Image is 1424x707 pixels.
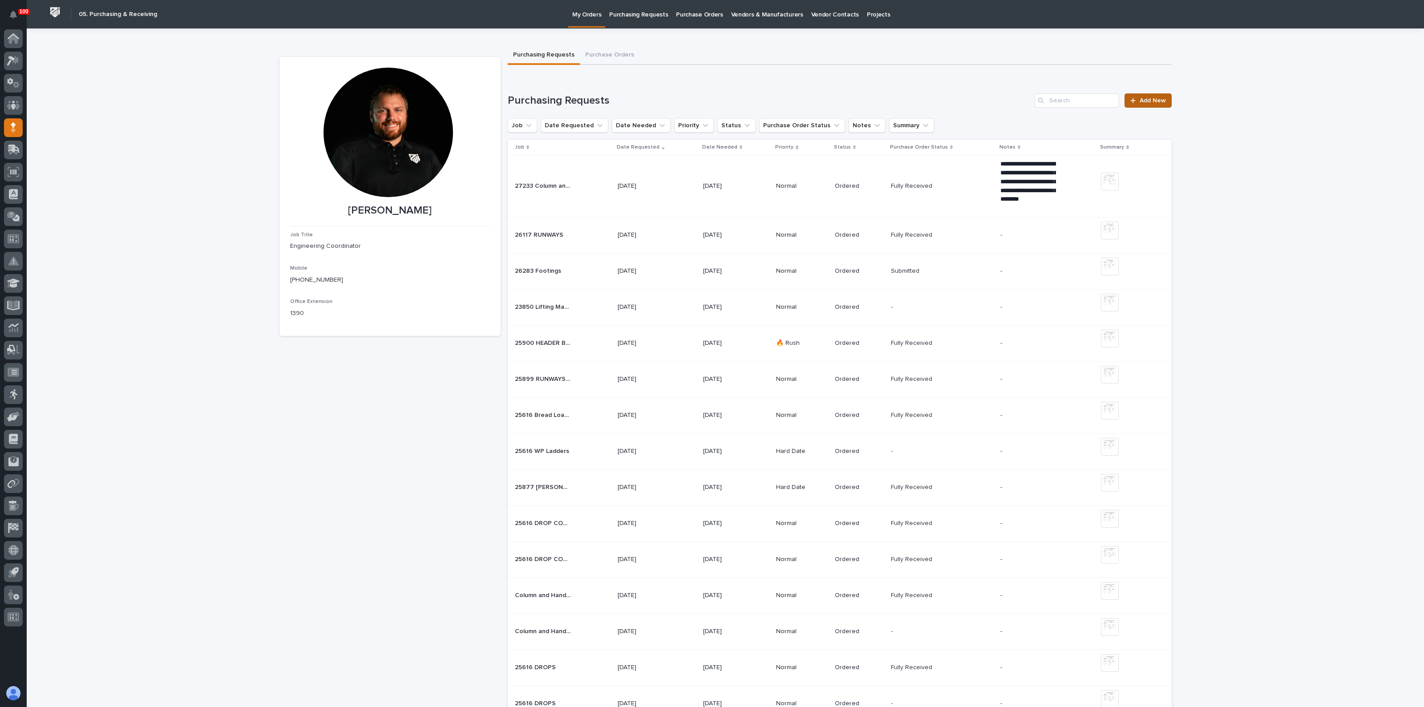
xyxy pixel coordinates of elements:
[618,664,673,671] p: [DATE]
[1000,520,1056,527] p: -
[1000,303,1056,311] p: -
[1000,448,1056,455] p: -
[1000,412,1056,419] p: -
[1000,267,1056,275] p: -
[703,376,759,383] p: [DATE]
[835,231,883,239] p: Ordered
[290,299,332,304] span: Office Extension
[290,242,490,251] p: Engineering Coordinator
[508,397,1172,433] tr: 25616 Bread Loaves25616 Bread Loaves [DATE][DATE]NormalOrderedFully ReceivedFully Received -
[1000,484,1056,491] p: -
[515,446,571,455] p: 25616 WP Ladders
[515,230,565,239] p: 26117 RUNWAYS
[508,578,1172,614] tr: Column and HandrailsColumn and Handrails [DATE][DATE]NormalOrderedFully ReceivedFully Received -
[849,118,886,133] button: Notes
[508,118,537,133] button: Job
[1035,93,1119,108] div: Search
[508,94,1032,107] h1: Purchasing Requests
[891,518,934,527] p: Fully Received
[618,231,673,239] p: [DATE]
[515,374,572,383] p: 25899 RUNWAYS AND COLUMNS
[891,590,934,599] p: Fully Received
[703,182,759,190] p: [DATE]
[47,4,63,20] img: Workspace Logo
[515,142,524,152] p: Job
[703,267,759,275] p: [DATE]
[1140,97,1166,104] span: Add New
[618,484,673,491] p: [DATE]
[1000,592,1056,599] p: -
[515,181,572,190] p: 27233 Column and Jim Boom
[717,118,756,133] button: Status
[834,142,851,152] p: Status
[508,650,1172,686] tr: 25616 DROPS25616 DROPS [DATE][DATE]NormalOrderedFully ReceivedFully Received -
[891,338,934,347] p: Fully Received
[515,482,572,491] p: 25877 [PERSON_NAME]
[11,11,23,25] div: Notifications100
[703,412,759,419] p: [DATE]
[776,664,828,671] p: Normal
[835,412,883,419] p: Ordered
[775,142,793,152] p: Priority
[618,520,673,527] p: [DATE]
[703,628,759,635] p: [DATE]
[618,628,673,635] p: [DATE]
[891,662,934,671] p: Fully Received
[1000,556,1056,563] p: -
[891,302,894,311] p: -
[515,626,572,635] p: Column and Handrails
[1100,142,1124,152] p: Summary
[508,614,1172,650] tr: Column and HandrailsColumn and Handrails [DATE][DATE]NormalOrdered-- -
[1000,628,1056,635] p: -
[508,541,1172,578] tr: 25616 DROP CONNECTIONS25616 DROP CONNECTIONS [DATE][DATE]NormalOrderedFully ReceivedFully Received -
[508,253,1172,289] tr: 26283 Footings26283 Footings [DATE][DATE]NormalOrderedSubmittedSubmitted -
[508,325,1172,361] tr: 25900 HEADER BEAM REDO25900 HEADER BEAM REDO [DATE][DATE]🔥 RushOrderedFully ReceivedFully Received -
[703,664,759,671] p: [DATE]
[541,118,608,133] button: Date Requested
[776,628,828,635] p: Normal
[508,433,1172,469] tr: 25616 WP Ladders25616 WP Ladders [DATE][DATE]Hard DateOrdered-- -
[776,556,828,563] p: Normal
[835,339,883,347] p: Ordered
[776,412,828,419] p: Normal
[4,684,23,703] button: users-avatar
[1000,231,1056,239] p: -
[1000,664,1056,671] p: -
[515,338,572,347] p: 25900 HEADER BEAM REDO
[618,556,673,563] p: [DATE]
[703,520,759,527] p: [DATE]
[835,592,883,599] p: Ordered
[835,376,883,383] p: Ordered
[515,518,572,527] p: 25616 DROP CONNECTIONS
[515,662,558,671] p: 25616 DROPS
[835,664,883,671] p: Ordered
[835,267,883,275] p: Ordered
[674,118,714,133] button: Priority
[776,520,828,527] p: Normal
[835,484,883,491] p: Ordered
[889,118,934,133] button: Summary
[890,142,948,152] p: Purchase Order Status
[776,267,828,275] p: Normal
[508,361,1172,397] tr: 25899 RUNWAYS AND COLUMNS25899 RUNWAYS AND COLUMNS [DATE][DATE]NormalOrderedFully ReceivedFully R...
[835,520,883,527] p: Ordered
[508,289,1172,325] tr: 23850 Lifting Magnet Spreader Bar23850 Lifting Magnet Spreader Bar [DATE][DATE]NormalOrdered-- -
[759,118,845,133] button: Purchase Order Status
[703,592,759,599] p: [DATE]
[618,267,673,275] p: [DATE]
[891,266,921,275] p: Submitted
[703,484,759,491] p: [DATE]
[79,11,157,18] h2: 05. Purchasing & Receiving
[20,8,28,15] p: 100
[703,303,759,311] p: [DATE]
[515,590,572,599] p: Column and Handrails
[891,482,934,491] p: Fully Received
[999,142,1015,152] p: Notes
[290,277,343,283] a: [PHONE_NUMBER]
[703,556,759,563] p: [DATE]
[776,592,828,599] p: Normal
[4,5,23,24] button: Notifications
[290,204,490,217] p: [PERSON_NAME]
[290,232,313,238] span: Job Title
[1000,339,1056,347] p: -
